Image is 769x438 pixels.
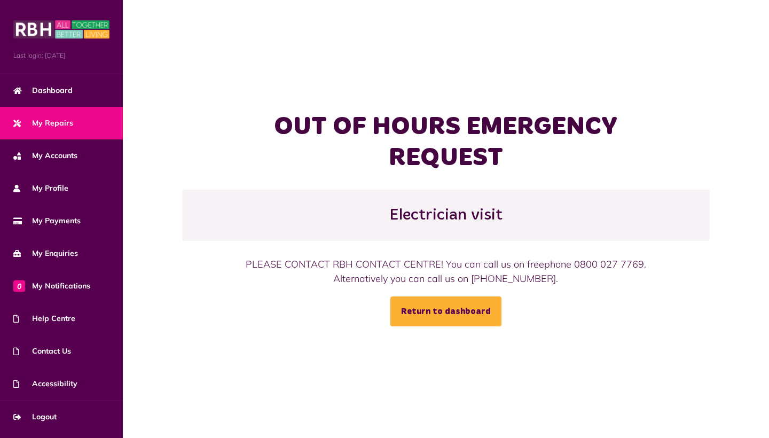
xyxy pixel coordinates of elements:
a: Return to dashboard [390,296,501,326]
span: Help Centre [13,313,75,324]
span: Contact Us [13,346,71,357]
span: Last login: [DATE] [13,51,109,60]
span: My Notifications [13,280,90,292]
div: PLEASE CONTACT RBH CONTACT CENTRE! You can call us on freephone 0800 027 7769. Alternatively you ... [226,257,666,286]
span: Dashboard [13,85,73,96]
span: My Enquiries [13,248,78,259]
span: 0 [13,280,25,292]
span: My Profile [13,183,68,194]
span: Logout [13,411,57,423]
h1: OUT OF HOURS EMERGENCY REQUEST [226,112,666,173]
img: MyRBH [13,19,109,40]
span: My Payments [13,215,81,226]
span: Accessibility [13,378,77,389]
h2: Electrician visit [193,206,699,225]
span: My Repairs [13,118,73,129]
span: My Accounts [13,150,77,161]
